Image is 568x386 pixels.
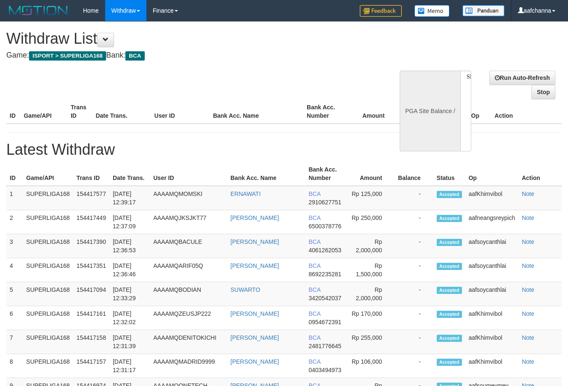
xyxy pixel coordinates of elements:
span: 3420542037 [308,295,341,301]
span: ISPORT > SUPERLIGA168 [29,51,106,61]
td: 3 [6,234,23,258]
td: AAAAMQARIF05Q [150,258,227,282]
span: Accepted [437,215,462,222]
td: AAAAMQMADRID9999 [150,354,227,378]
th: Game/API [20,100,67,124]
span: BCA [308,214,320,221]
span: Accepted [437,287,462,294]
th: Amount [346,162,395,186]
span: BCA [308,262,320,269]
span: BCA [308,358,320,365]
a: Note [522,286,534,293]
th: Game/API [23,162,73,186]
td: AAAAMQBODIAN [150,282,227,306]
span: Accepted [437,239,462,246]
td: SUPERLIGA168 [23,354,73,378]
td: [DATE] 12:36:46 [109,258,150,282]
td: - [395,234,433,258]
td: SUPERLIGA168 [23,306,73,330]
th: ID [6,100,20,124]
span: BCA [125,51,144,61]
td: aafsoycanthlai [465,282,519,306]
td: - [395,258,433,282]
td: 154417161 [73,306,109,330]
th: Date Trans. [109,162,150,186]
td: 6 [6,306,23,330]
img: Feedback.jpg [360,5,402,17]
a: [PERSON_NAME] [231,310,279,317]
td: AAAAMQZEUSJP222 [150,306,227,330]
td: aafKhimvibol [465,306,519,330]
span: 0954672391 [308,319,341,325]
a: Note [522,358,534,365]
a: Note [522,334,534,341]
span: 2481776645 [308,343,341,349]
span: 4061262053 [308,247,341,254]
td: [DATE] 12:31:39 [109,330,150,354]
td: Rp 125,000 [346,186,395,210]
td: 154417351 [73,258,109,282]
a: SUWARTO [231,286,260,293]
td: SUPERLIGA168 [23,186,73,210]
td: Rp 2,000,000 [346,234,395,258]
th: Bank Acc. Number [303,100,350,124]
td: aafsoycanthlai [465,258,519,282]
span: BCA [308,310,320,317]
td: [DATE] 12:33:29 [109,282,150,306]
th: Op [468,100,491,124]
a: [PERSON_NAME] [231,214,279,221]
td: 154417094 [73,282,109,306]
a: Note [522,238,534,245]
th: User ID [151,100,210,124]
td: - [395,330,433,354]
span: Accepted [437,263,462,270]
span: 8692235281 [308,271,341,278]
span: BCA [308,190,320,197]
td: Rp 2,000,000 [346,282,395,306]
td: - [395,282,433,306]
a: [PERSON_NAME] [231,358,279,365]
td: Rp 170,000 [346,306,395,330]
span: Accepted [437,335,462,342]
span: BCA [308,286,320,293]
span: BCA [308,334,320,341]
th: Amount [350,100,397,124]
a: [PERSON_NAME] [231,334,279,341]
td: 4 [6,258,23,282]
td: [DATE] 12:31:17 [109,354,150,378]
img: Button%20Memo.svg [414,5,450,17]
th: Trans ID [67,100,92,124]
td: aafKhimvibol [465,186,519,210]
td: aafneangsreypich [465,210,519,234]
td: SUPERLIGA168 [23,258,73,282]
a: [PERSON_NAME] [231,238,279,245]
th: Date Trans. [92,100,151,124]
a: Note [522,262,534,269]
td: 2 [6,210,23,234]
td: 5 [6,282,23,306]
td: Rp 250,000 [346,210,395,234]
img: MOTION_logo.png [6,4,70,17]
td: [DATE] 12:37:09 [109,210,150,234]
td: Rp 1,500,000 [346,258,395,282]
td: 154417449 [73,210,109,234]
td: SUPERLIGA168 [23,234,73,258]
td: 154417390 [73,234,109,258]
td: 154417157 [73,354,109,378]
th: Bank Acc. Name [210,100,303,124]
a: [PERSON_NAME] [231,262,279,269]
td: - [395,354,433,378]
th: Bank Acc. Number [305,162,346,186]
td: [DATE] 12:39:17 [109,186,150,210]
td: - [395,186,433,210]
span: 6500378776 [308,223,341,230]
th: Trans ID [73,162,109,186]
td: 7 [6,330,23,354]
td: 8 [6,354,23,378]
td: AAAAMQBACULE [150,234,227,258]
span: Accepted [437,359,462,366]
a: ERNAWATI [231,190,261,197]
div: PGA Site Balance / [400,71,460,151]
a: Note [522,214,534,221]
th: Op [465,162,519,186]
